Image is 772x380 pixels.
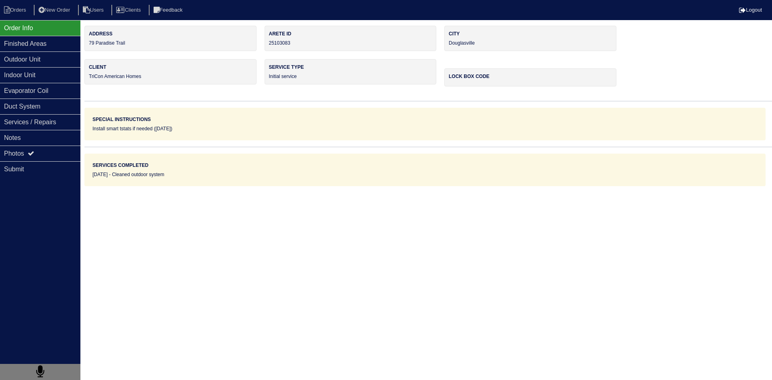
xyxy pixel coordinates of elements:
label: City [449,30,612,37]
div: 25103083 [265,26,437,51]
a: Clients [111,7,147,13]
a: Users [78,7,110,13]
a: New Order [34,7,76,13]
label: Client [89,64,252,71]
div: Install smart tstats if needed ([DATE]) [92,125,758,132]
label: Special Instructions [92,116,151,123]
label: Arete ID [269,30,432,37]
div: TriCon American Homes [84,59,257,84]
label: Services Completed [92,162,148,169]
a: Logout [739,7,762,13]
label: Address [89,30,252,37]
li: Clients [111,5,147,16]
div: Douglasville [444,26,616,51]
div: 79 Paradise Trail [84,26,257,51]
label: Lock box code [449,73,612,80]
li: New Order [34,5,76,16]
label: Service Type [269,64,432,71]
li: Users [78,5,110,16]
div: Initial service [265,59,437,84]
div: [DATE] - Cleaned outdoor system [92,171,758,178]
li: Feedback [149,5,189,16]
